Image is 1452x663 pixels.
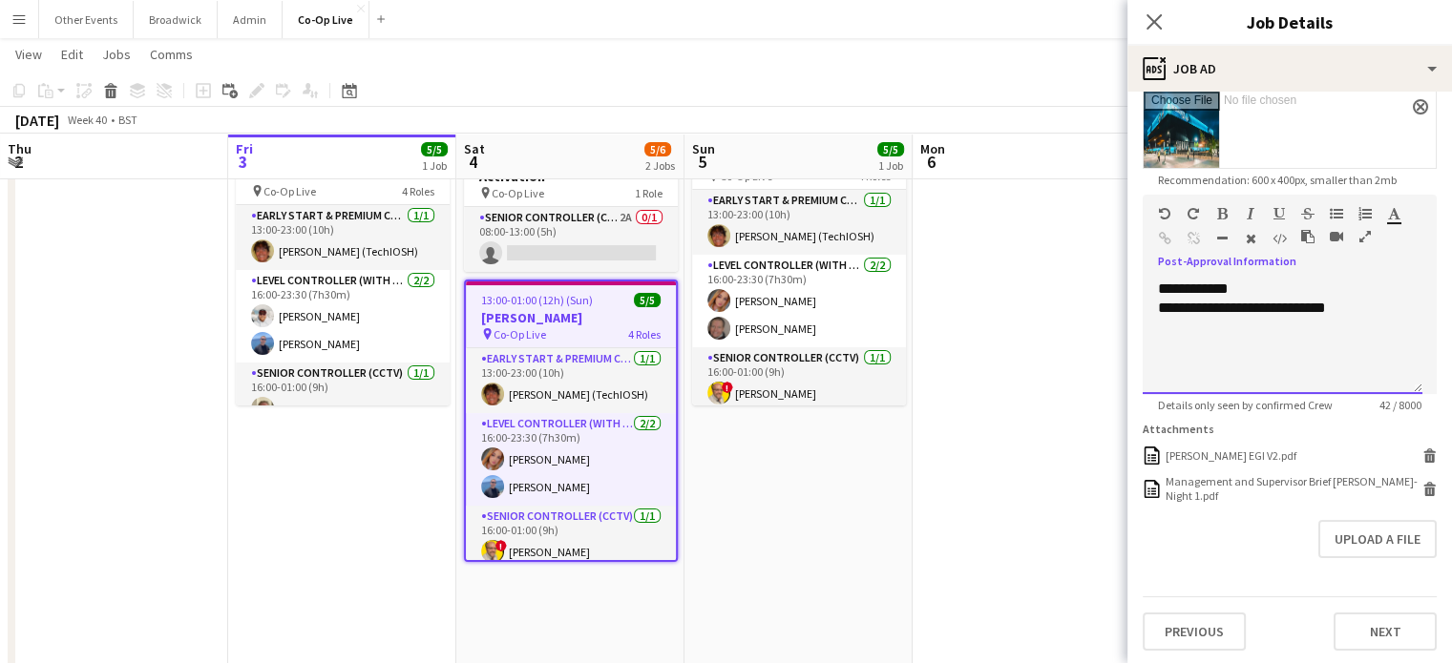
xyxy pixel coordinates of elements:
button: Admin [218,1,283,38]
app-job-card: In progress13:00-01:00 (12h) (Sat)5/5The Kooks Co-Op Live4 RolesEarly Start & Premium Controller ... [236,123,450,405]
app-card-role: Early Start & Premium Controller (with CCTV)1/113:00-23:00 (10h)[PERSON_NAME] (TechIOSH) [236,205,450,270]
span: Thu [8,140,32,157]
button: Text Color [1387,206,1400,221]
span: 5/5 [421,142,448,156]
button: Ordered List [1358,206,1372,221]
span: 4 Roles [402,184,434,198]
button: Upload a file [1318,520,1437,558]
span: View [15,46,42,63]
span: Mon [920,140,945,157]
button: Previous [1143,612,1246,651]
span: 1 Role [635,186,663,200]
span: Fri [236,140,253,157]
button: Horizontal Line [1215,231,1229,246]
button: Undo [1158,206,1171,221]
div: John Bishop EGI V2.pdf [1166,448,1296,463]
span: 5/5 [634,293,661,307]
span: 4 [461,151,485,173]
app-card-role: Level Controller (with CCTV)2/216:00-23:30 (7h30m)[PERSON_NAME][PERSON_NAME] [236,270,450,363]
span: Details only seen by confirmed Crew [1143,398,1348,412]
button: Clear Formatting [1244,231,1257,246]
app-card-role: Level Controller (with CCTV)2/216:00-23:30 (7h30m)[PERSON_NAME][PERSON_NAME] [466,413,676,506]
span: Co-Op Live [494,327,546,342]
button: Strikethrough [1301,206,1315,221]
button: HTML Code [1273,231,1286,246]
div: BST [118,113,137,127]
app-card-role: Senior Controller (CCTV)1/116:00-01:00 (9h)[PERSON_NAME] [236,363,450,427]
h3: [PERSON_NAME] [466,309,676,326]
span: 5 [689,151,715,173]
div: 1 Job [878,158,903,173]
app-card-role: Senior Controller (CCTV)1/116:00-01:00 (9h)![PERSON_NAME] [466,506,676,570]
span: ! [495,540,507,551]
span: Recommendation: 600 x 400px, smaller than 2mb [1143,173,1412,187]
a: Edit [53,42,91,67]
span: 5/5 [877,142,904,156]
span: 13:00-01:00 (12h) (Sun) [481,293,593,307]
button: Paste as plain text [1301,229,1315,244]
app-job-card: 08:00-13:00 (5h)0/1MCFC Women's Canalside Activation Co-Op Live1 RoleSenior Controller (CCTV)2A0/... [464,123,678,272]
div: [DATE] [15,111,59,130]
button: Italic [1244,206,1257,221]
button: Co-Op Live [283,1,369,38]
span: 3 [233,151,253,173]
button: Bold [1215,206,1229,221]
app-job-card: 13:00-01:00 (12h) (Mon)5/5[PERSON_NAME] Co-Op Live4 RolesEarly Start & Premium Controller (with C... [692,123,906,405]
button: Other Events [39,1,134,38]
app-card-role: Senior Controller (CCTV)2A0/108:00-13:00 (5h) [464,207,678,272]
app-card-role: Senior Controller (CCTV)1/116:00-01:00 (9h)![PERSON_NAME] [692,347,906,412]
button: Fullscreen [1358,229,1372,244]
div: 1 Job [422,158,447,173]
button: Unordered List [1330,206,1343,221]
span: ! [722,382,733,393]
button: Broadwick [134,1,218,38]
h3: Job Details [1127,10,1452,34]
span: Week 40 [63,113,111,127]
app-job-card: 13:00-01:00 (12h) (Sun)5/5[PERSON_NAME] Co-Op Live4 RolesEarly Start & Premium Controller (with C... [464,280,678,562]
button: Insert video [1330,229,1343,244]
span: 4 Roles [628,327,661,342]
span: Co-Op Live [263,184,316,198]
span: 2 [5,151,32,173]
button: Next [1334,612,1437,651]
a: Comms [142,42,200,67]
button: Underline [1273,206,1286,221]
span: 6 [917,151,945,173]
button: Redo [1187,206,1200,221]
span: 5/6 [644,142,671,156]
div: Job Ad [1127,46,1452,92]
div: Management and Supervisor Brief John Bishop- Night 1.pdf [1166,474,1418,503]
span: Sat [464,140,485,157]
app-card-role: Early Start & Premium Controller (with CCTV)1/113:00-23:00 (10h)[PERSON_NAME] (TechIOSH) [466,348,676,413]
span: Jobs [102,46,131,63]
app-card-role: Level Controller (with CCTV)2/216:00-23:30 (7h30m)[PERSON_NAME][PERSON_NAME] [692,255,906,347]
label: Attachments [1143,422,1214,436]
span: Edit [61,46,83,63]
span: Comms [150,46,193,63]
span: Sun [692,140,715,157]
span: 42 / 8000 [1364,398,1437,412]
app-card-role: Early Start & Premium Controller (with CCTV)1/113:00-23:00 (10h)[PERSON_NAME] (TechIOSH) [692,190,906,255]
a: View [8,42,50,67]
a: Jobs [95,42,138,67]
div: 2 Jobs [645,158,675,173]
span: Co-Op Live [492,186,544,200]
